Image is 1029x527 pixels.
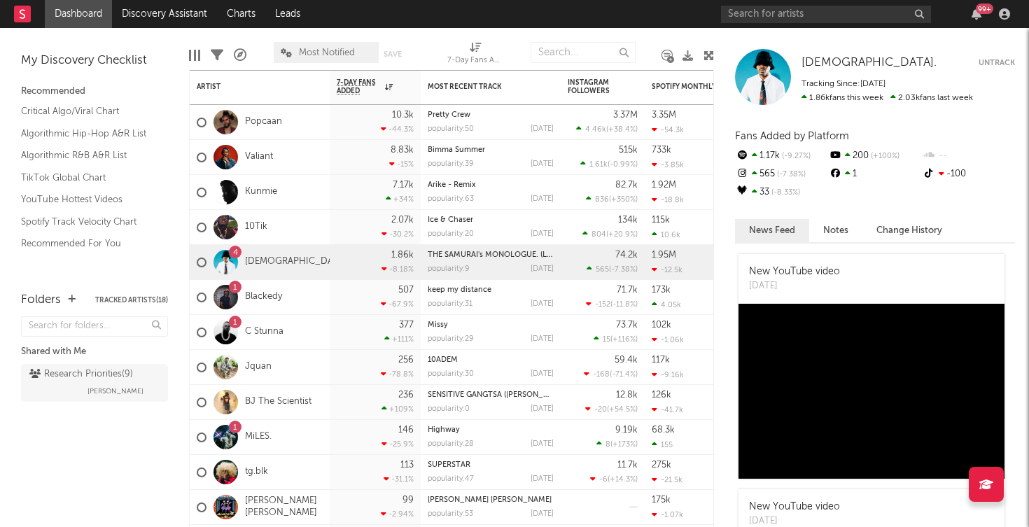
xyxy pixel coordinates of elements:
[619,146,638,155] div: 515k
[979,56,1015,70] button: Untrack
[392,111,414,120] div: 10.3k
[21,316,168,337] input: Search for folders...
[428,461,554,469] div: SUPERSTAR
[596,440,638,449] div: ( )
[615,181,638,190] div: 82.7k
[652,286,671,295] div: 173k
[21,83,168,100] div: Recommended
[610,161,636,169] span: -0.99 %
[585,126,606,134] span: 4.46k
[576,125,638,134] div: ( )
[245,361,272,373] a: Jquan
[652,461,671,470] div: 275k
[612,336,636,344] span: +116 %
[612,371,636,379] span: -71.4 %
[652,335,684,344] div: -1.06k
[609,406,636,414] span: +54.5 %
[775,171,806,178] span: -7.38 %
[428,496,552,504] a: [PERSON_NAME] [PERSON_NAME]
[922,165,1015,183] div: -100
[769,189,800,197] span: -8.33 %
[780,153,811,160] span: -9.27 %
[589,161,608,169] span: 1.61k
[603,336,610,344] span: 15
[612,441,636,449] span: +173 %
[398,356,414,365] div: 256
[393,181,414,190] div: 7.17k
[384,50,402,58] button: Save
[652,216,670,225] div: 115k
[21,126,154,141] a: Algorithmic Hip-Hop A&R List
[428,370,474,378] div: popularity: 30
[381,300,414,309] div: -67.9 %
[428,83,533,91] div: Most Recent Track
[399,321,414,330] div: 377
[869,153,899,160] span: +100 %
[447,52,503,69] div: 7-Day Fans Added (7-Day Fans Added)
[652,265,682,274] div: -12.5k
[402,496,414,505] div: 99
[652,391,671,400] div: 126k
[735,183,828,202] div: 33
[972,8,981,20] button: 99+
[721,6,931,23] input: Search for artists
[391,216,414,225] div: 2.07k
[428,160,474,168] div: popularity: 39
[652,405,683,414] div: -41.7k
[616,321,638,330] div: 73.7k
[652,321,671,330] div: 102k
[447,35,503,76] div: 7-Day Fans Added (7-Day Fans Added)
[652,356,670,365] div: 117k
[582,230,638,239] div: ( )
[381,125,414,134] div: -44.3 %
[428,251,560,259] a: THE SAMURAI's MONOLOGUE. (LIVE)
[591,231,606,239] span: 804
[21,236,154,251] a: Recommended For You
[245,396,311,408] a: BJ The Scientist
[735,219,809,242] button: News Feed
[381,370,414,379] div: -78.8 %
[21,292,61,309] div: Folders
[749,265,840,279] div: New YouTube video
[531,405,554,413] div: [DATE]
[862,219,956,242] button: Change History
[245,431,272,443] a: MiLES.
[245,466,268,478] a: tg.blk
[599,476,608,484] span: -6
[245,221,267,233] a: 10Tik
[531,160,554,168] div: [DATE]
[615,356,638,365] div: 59.4k
[197,83,302,91] div: Artist
[584,370,638,379] div: ( )
[586,300,638,309] div: ( )
[21,104,154,119] a: Critical Algo/Viral Chart
[652,230,680,239] div: 10.6k
[21,214,154,230] a: Spotify Track Velocity Chart
[428,265,470,273] div: popularity: 9
[428,335,474,343] div: popularity: 29
[652,83,757,91] div: Spotify Monthly Listeners
[828,147,921,165] div: 200
[652,496,671,505] div: 175k
[801,94,973,102] span: 2.03k fans last week
[608,231,636,239] span: +20.9 %
[428,321,448,329] a: Missy
[245,186,277,198] a: Kunmie
[652,426,675,435] div: 68.3k
[386,195,414,204] div: +34 %
[21,148,154,163] a: Algorithmic R&B A&R List
[299,48,355,57] span: Most Notified
[749,500,840,514] div: New YouTube video
[652,510,683,519] div: -1.07k
[381,510,414,519] div: -2.94 %
[189,35,200,76] div: Edit Columns
[612,301,636,309] span: -11.8 %
[615,251,638,260] div: 74.2k
[652,125,684,134] div: -54.3k
[652,181,676,190] div: 1.92M
[428,461,470,469] a: SUPERSTAR
[428,300,472,308] div: popularity: 31
[617,461,638,470] div: 11.7k
[428,216,473,224] a: Ice & Chaser
[428,251,554,259] div: THE SAMURAI's MONOLOGUE. (LIVE)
